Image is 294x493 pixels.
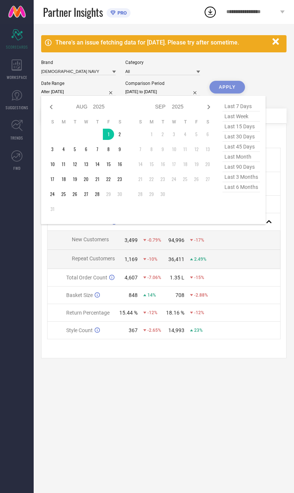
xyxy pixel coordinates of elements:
div: 18.16 % [166,310,184,316]
td: Tue Sep 02 2025 [157,129,168,140]
span: -2.88% [194,293,208,298]
span: SUGGESTIONS [6,105,28,110]
td: Mon Sep 22 2025 [146,174,157,185]
td: Fri Aug 29 2025 [103,189,114,200]
td: Sun Aug 03 2025 [47,144,58,155]
div: 708 [175,292,184,298]
div: 4,607 [125,275,138,281]
td: Fri Aug 15 2025 [103,159,114,170]
td: Mon Aug 25 2025 [58,189,69,200]
td: Fri Sep 19 2025 [191,159,202,170]
span: last 7 days [223,101,260,111]
td: Fri Sep 26 2025 [191,174,202,185]
td: Wed Sep 17 2025 [168,159,180,170]
span: Basket Size [66,292,93,298]
span: last month [223,152,260,162]
td: Wed Sep 10 2025 [168,144,180,155]
span: Style Count [66,327,93,333]
td: Mon Aug 11 2025 [58,159,69,170]
th: Thursday [180,119,191,125]
div: There's an issue fetching data for [DATE]. Please try after sometime. [55,39,269,46]
td: Mon Aug 04 2025 [58,144,69,155]
div: 15.44 % [119,310,138,316]
td: Sat Aug 16 2025 [114,159,125,170]
td: Thu Aug 07 2025 [92,144,103,155]
td: Sat Sep 06 2025 [202,129,213,140]
div: Brand [41,60,116,65]
td: Fri Aug 08 2025 [103,144,114,155]
th: Saturday [114,119,125,125]
td: Tue Sep 30 2025 [157,189,168,200]
td: Thu Sep 04 2025 [180,129,191,140]
div: 1.35 L [170,275,184,281]
div: 848 [129,292,138,298]
td: Tue Aug 05 2025 [69,144,80,155]
td: Mon Sep 01 2025 [146,129,157,140]
th: Sunday [135,119,146,125]
td: Sun Sep 28 2025 [135,189,146,200]
td: Sat Aug 30 2025 [114,189,125,200]
span: -0.79% [147,238,161,243]
td: Sun Sep 14 2025 [135,159,146,170]
span: -15% [194,275,204,280]
div: 1,169 [125,256,138,262]
td: Thu Sep 18 2025 [180,159,191,170]
td: Sun Aug 10 2025 [47,159,58,170]
div: Comparison Period [125,81,200,86]
td: Fri Aug 01 2025 [103,129,114,140]
td: Sat Aug 09 2025 [114,144,125,155]
td: Tue Sep 16 2025 [157,159,168,170]
td: Sun Aug 31 2025 [47,203,58,215]
span: WORKSPACE [7,74,27,80]
td: Mon Sep 08 2025 [146,144,157,155]
input: Select date range [41,88,116,96]
span: Return Percentage [66,310,110,316]
td: Thu Sep 25 2025 [180,174,191,185]
div: Previous month [47,102,56,111]
td: Wed Aug 27 2025 [80,189,92,200]
div: 367 [129,327,138,333]
td: Mon Sep 15 2025 [146,159,157,170]
td: Tue Sep 23 2025 [157,174,168,185]
td: Tue Aug 26 2025 [69,189,80,200]
span: last 30 days [223,132,260,142]
span: -17% [194,238,204,243]
th: Monday [58,119,69,125]
div: 3,499 [125,237,138,243]
span: last 15 days [223,122,260,132]
span: -12% [194,310,204,315]
td: Thu Aug 14 2025 [92,159,103,170]
td: Fri Sep 12 2025 [191,144,202,155]
td: Wed Aug 06 2025 [80,144,92,155]
th: Monday [146,119,157,125]
td: Sat Aug 23 2025 [114,174,125,185]
td: Thu Aug 28 2025 [92,189,103,200]
td: Sat Aug 02 2025 [114,129,125,140]
span: Repeat Customers [72,255,115,261]
span: 14% [147,293,156,298]
th: Friday [103,119,114,125]
td: Sat Sep 27 2025 [202,174,213,185]
span: last 90 days [223,162,260,172]
td: Mon Sep 29 2025 [146,189,157,200]
span: last 45 days [223,142,260,152]
span: 2.49% [194,257,206,262]
th: Thursday [92,119,103,125]
span: last 3 months [223,172,260,182]
span: PRO [116,10,127,16]
div: Date Range [41,81,116,86]
span: SCORECARDS [6,44,28,50]
input: Select comparison period [125,88,200,96]
td: Thu Sep 11 2025 [180,144,191,155]
div: 36,411 [168,256,184,262]
span: TRENDS [10,135,23,141]
td: Mon Aug 18 2025 [58,174,69,185]
th: Friday [191,119,202,125]
span: Partner Insights [43,4,103,20]
td: Sun Sep 07 2025 [135,144,146,155]
th: Tuesday [157,119,168,125]
span: 23% [194,328,203,333]
span: Total Order Count [66,275,107,281]
div: 94,996 [168,237,184,243]
td: Fri Aug 22 2025 [103,174,114,185]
